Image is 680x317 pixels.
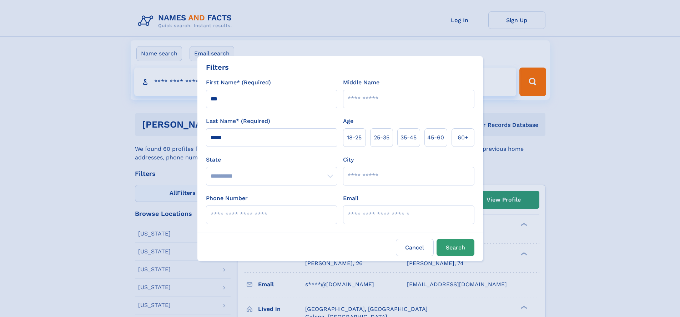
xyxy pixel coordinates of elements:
[374,133,389,142] span: 25‑35
[458,133,468,142] span: 60+
[347,133,362,142] span: 18‑25
[206,62,229,73] div: Filters
[401,133,417,142] span: 35‑45
[343,78,379,87] label: Middle Name
[206,194,248,203] label: Phone Number
[437,239,474,256] button: Search
[343,117,353,125] label: Age
[396,239,434,256] label: Cancel
[427,133,444,142] span: 45‑60
[343,155,354,164] label: City
[206,155,337,164] label: State
[343,194,358,203] label: Email
[206,117,270,125] label: Last Name* (Required)
[206,78,271,87] label: First Name* (Required)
